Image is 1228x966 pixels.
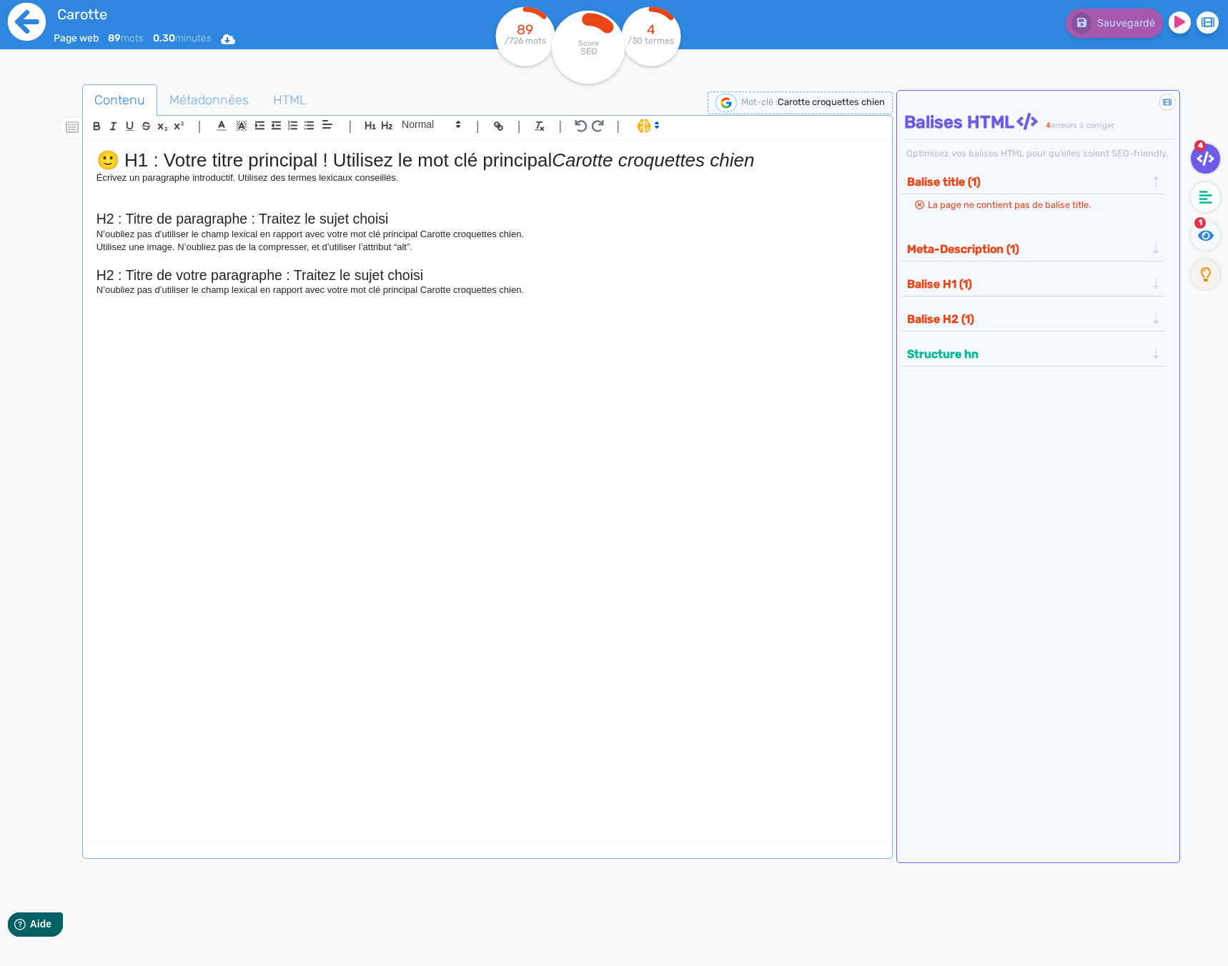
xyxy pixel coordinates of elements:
tspan: /726 mots [505,36,546,46]
span: | [476,116,480,136]
span: | [616,116,620,136]
span: Mot-clé : [741,96,778,107]
span: La page ne contient pas de balise title. [928,199,1091,210]
div: Balise H2 (1) [903,307,1163,331]
span: Aide [73,11,94,23]
span: | [558,116,562,136]
div: Structure hn [903,342,1163,366]
div: Balise H1 (1) [903,272,1163,296]
span: 1 [1194,217,1206,229]
tspan: 4 [647,21,655,38]
tspan: SEO [580,46,596,56]
span: erreurs à corriger [1051,121,1114,130]
div: Balise title (1) [903,170,1163,194]
p: Utilisez une image. N’oubliez pas de la compresser, et d’utiliser l’attribut “alt”. [96,241,878,254]
span: Aligment [317,116,337,133]
tspan: /30 termes [628,36,674,46]
span: Métadonnées [158,81,260,119]
input: title [54,3,422,26]
span: minutes [153,32,212,44]
span: I.Assistant [630,117,664,134]
button: Balise H1 (1) [903,272,1150,296]
a: HTML [261,84,319,116]
tspan: 89 [517,21,533,38]
h1: 🙂 H1 : Votre titre principal ! Utilisez le mot clé principal [96,149,878,171]
span: Contenu [83,81,157,119]
em: Carotte croquettes chien [552,149,754,171]
a: Contenu [82,84,157,116]
span: | [348,116,352,136]
button: Balise title (1) [903,170,1150,194]
span: | [518,116,521,136]
h2: H2 : Titre de votre paragraphe : Traitez le sujet choisi [96,267,878,284]
div: Optimisez vos balises HTML pour qu’elles soient SEO-friendly. [904,146,1176,160]
span: 4 [1194,140,1206,151]
h2: H2 : Titre de paragraphe : Traitez le sujet choisi [96,211,878,227]
b: 89 [108,32,121,44]
span: Page web [54,32,99,44]
button: Balise H2 (1) [903,307,1150,331]
p: Écrivez un paragraphe introductif. Utilisez des termes lexicaux conseillés. [96,171,878,184]
span: Carotte croquettes chien [778,96,885,107]
button: Structure hn [903,342,1150,366]
span: Sauvegardé [1097,17,1155,29]
p: N’oubliez pas d’utiliser le champ lexical en rapport avec votre mot clé principal Carotte croquet... [96,284,878,297]
span: mots [108,32,144,44]
div: Meta-Description (1) [903,237,1163,261]
img: google-serp-logo.png [715,94,737,112]
button: Sauvegardé [1066,9,1163,38]
b: 0.30 [153,32,175,44]
a: Métadonnées [157,84,261,116]
span: 4 [1046,121,1051,130]
span: | [198,116,202,136]
tspan: Score [578,39,598,48]
button: Meta-Description (1) [903,237,1150,261]
p: N’oubliez pas d’utiliser le champ lexical en rapport avec votre mot clé principal Carotte croquet... [96,228,878,241]
h4: Balises HTML [904,112,1176,133]
span: HTML [262,81,318,119]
